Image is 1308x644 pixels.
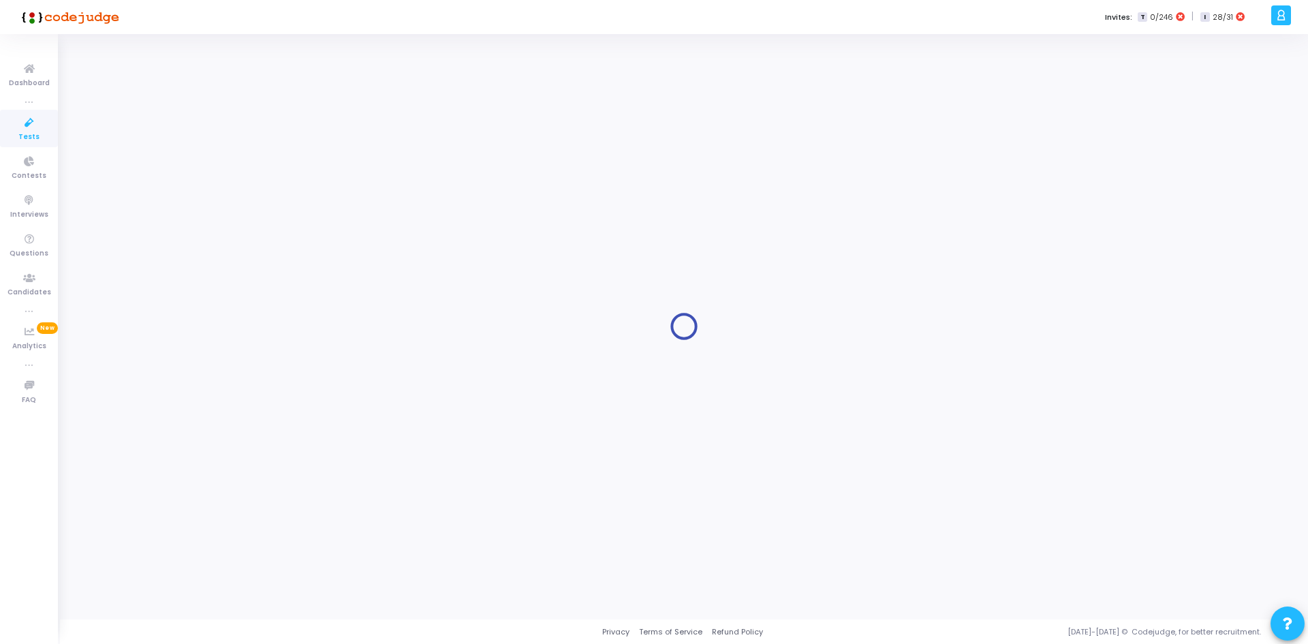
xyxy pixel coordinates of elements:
[7,287,51,298] span: Candidates
[1138,12,1147,22] span: T
[18,132,40,143] span: Tests
[602,626,629,638] a: Privacy
[1150,12,1173,23] span: 0/246
[1105,12,1132,23] label: Invites:
[9,78,50,89] span: Dashboard
[639,626,702,638] a: Terms of Service
[12,341,46,352] span: Analytics
[17,3,119,31] img: logo
[763,626,1291,638] div: [DATE]-[DATE] © Codejudge, for better recruitment.
[1213,12,1233,23] span: 28/31
[10,209,48,221] span: Interviews
[1192,10,1194,24] span: |
[10,248,48,260] span: Questions
[12,170,46,182] span: Contests
[1200,12,1209,22] span: I
[22,395,36,406] span: FAQ
[37,322,58,334] span: New
[712,626,763,638] a: Refund Policy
